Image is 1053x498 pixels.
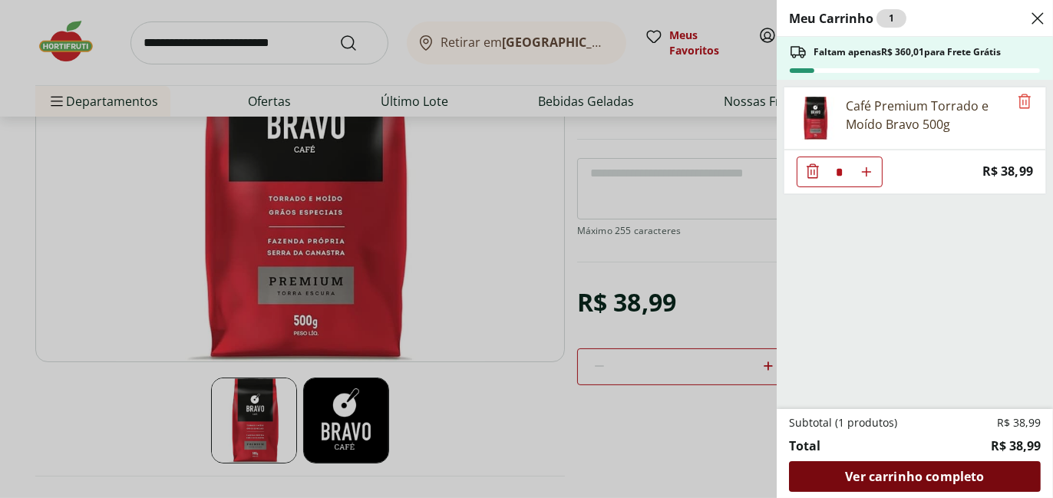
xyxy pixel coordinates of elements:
[851,157,882,187] button: Aumentar Quantidade
[794,97,837,140] img: Café Premium Torrado e Moído Bravo 500g
[828,157,851,186] input: Quantidade Atual
[789,437,820,455] span: Total
[845,470,984,483] span: Ver carrinho completo
[997,415,1041,430] span: R$ 38,99
[789,9,906,28] h2: Meu Carrinho
[789,415,897,430] span: Subtotal (1 produtos)
[789,461,1041,492] a: Ver carrinho completo
[1015,93,1034,111] button: Remove
[797,157,828,187] button: Diminuir Quantidade
[982,161,1033,182] span: R$ 38,99
[991,437,1041,455] span: R$ 38,99
[876,9,906,28] div: 1
[814,46,1001,58] span: Faltam apenas R$ 360,01 para Frete Grátis
[846,97,1008,134] div: Café Premium Torrado e Moído Bravo 500g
